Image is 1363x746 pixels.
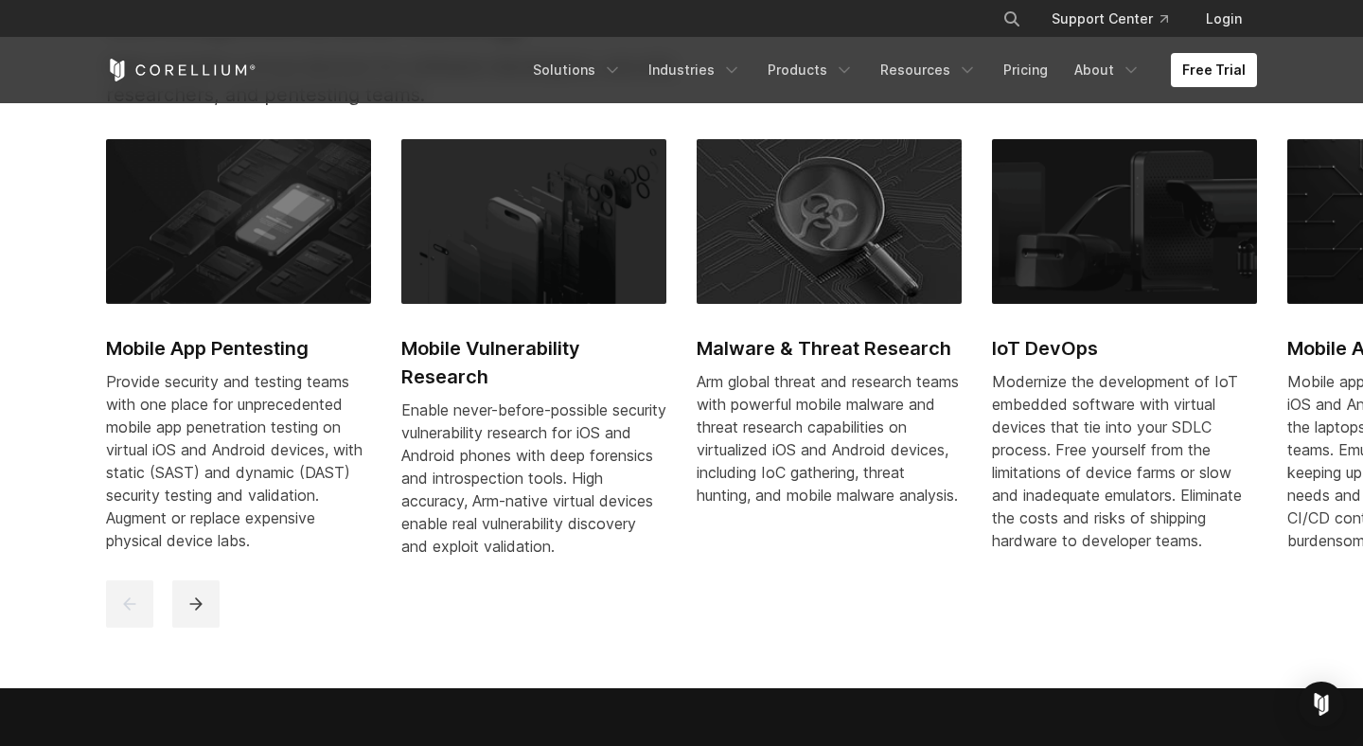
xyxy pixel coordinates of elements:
[106,334,371,363] h2: Mobile App Pentesting
[106,370,371,552] div: Provide security and testing teams with one place for unprecedented mobile app penetration testin...
[980,2,1257,36] div: Navigation Menu
[1036,2,1183,36] a: Support Center
[697,139,962,304] img: Malware & Threat Research
[697,139,962,529] a: Malware & Threat Research Malware & Threat Research Arm global threat and research teams with pow...
[992,53,1059,87] a: Pricing
[401,334,666,391] h2: Mobile Vulnerability Research
[1171,53,1257,87] a: Free Trial
[697,370,962,506] div: Arm global threat and research teams with powerful mobile malware and threat research capabilitie...
[106,580,153,628] button: previous
[522,53,1257,87] div: Navigation Menu
[106,139,371,575] a: Mobile App Pentesting Mobile App Pentesting Provide security and testing teams with one place for...
[106,59,257,81] a: Corellium Home
[697,334,962,363] h2: Malware & Threat Research
[522,53,633,87] a: Solutions
[106,139,371,304] img: Mobile App Pentesting
[992,139,1257,575] a: IoT DevOps IoT DevOps Modernize the development of IoT embedded software with virtual devices tha...
[172,580,220,628] button: next
[1191,2,1257,36] a: Login
[756,53,865,87] a: Products
[992,334,1257,363] h2: IoT DevOps
[401,139,666,580] a: Mobile Vulnerability Research Mobile Vulnerability Research Enable never-before-possible security...
[1063,53,1152,87] a: About
[869,53,988,87] a: Resources
[401,139,666,304] img: Mobile Vulnerability Research
[992,139,1257,304] img: IoT DevOps
[637,53,752,87] a: Industries
[1299,682,1344,727] div: Open Intercom Messenger
[401,399,666,558] div: Enable never-before-possible security vulnerability research for iOS and Android phones with deep...
[992,370,1257,552] div: Modernize the development of IoT embedded software with virtual devices that tie into your SDLC p...
[995,2,1029,36] button: Search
